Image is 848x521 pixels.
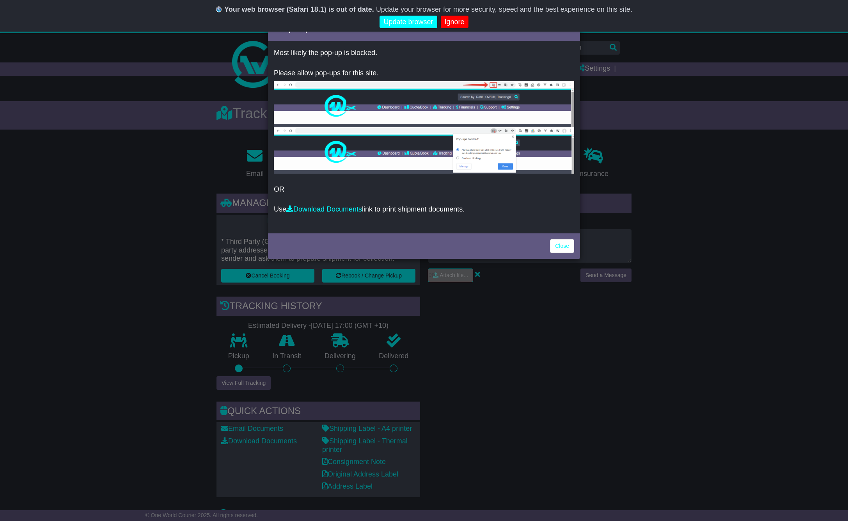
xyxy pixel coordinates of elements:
[268,43,580,231] div: OR
[274,81,574,127] img: allow-popup-1.png
[550,239,574,253] a: Close
[274,205,574,214] p: Use link to print shipment documents.
[376,5,632,13] span: Update your browser for more security, speed and the best experience on this site.
[286,205,362,213] a: Download Documents
[224,5,374,13] b: Your web browser (Safari 18.1) is out of date.
[274,69,574,78] p: Please allow pop-ups for this site.
[274,127,574,174] img: allow-popup-2.png
[441,16,468,28] a: Ignore
[380,16,437,28] a: Update browser
[274,49,574,57] p: Most likely the pop-up is blocked.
